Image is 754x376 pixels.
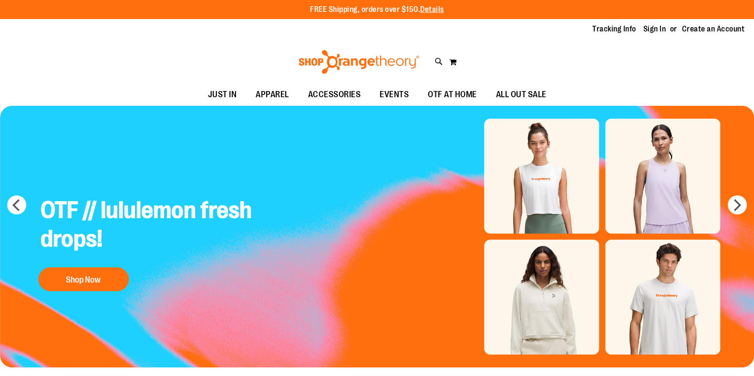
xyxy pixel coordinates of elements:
[380,84,409,105] span: EVENTS
[728,195,747,214] button: next
[308,84,361,105] span: ACCESSORIES
[428,84,477,105] span: OTF AT HOME
[38,267,129,291] button: Shop Now
[310,4,444,15] p: FREE Shipping, orders over $150.
[33,189,259,296] a: OTF // lululemon fresh drops! Shop Now
[297,50,421,74] img: Shop Orangetheory
[592,24,636,34] a: Tracking Info
[643,24,666,34] a: Sign In
[256,84,289,105] span: APPAREL
[496,84,547,105] span: ALL OUT SALE
[420,5,444,14] a: Details
[682,24,745,34] a: Create an Account
[208,84,237,105] span: JUST IN
[33,189,259,263] h2: OTF // lululemon fresh drops!
[7,195,26,214] button: prev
